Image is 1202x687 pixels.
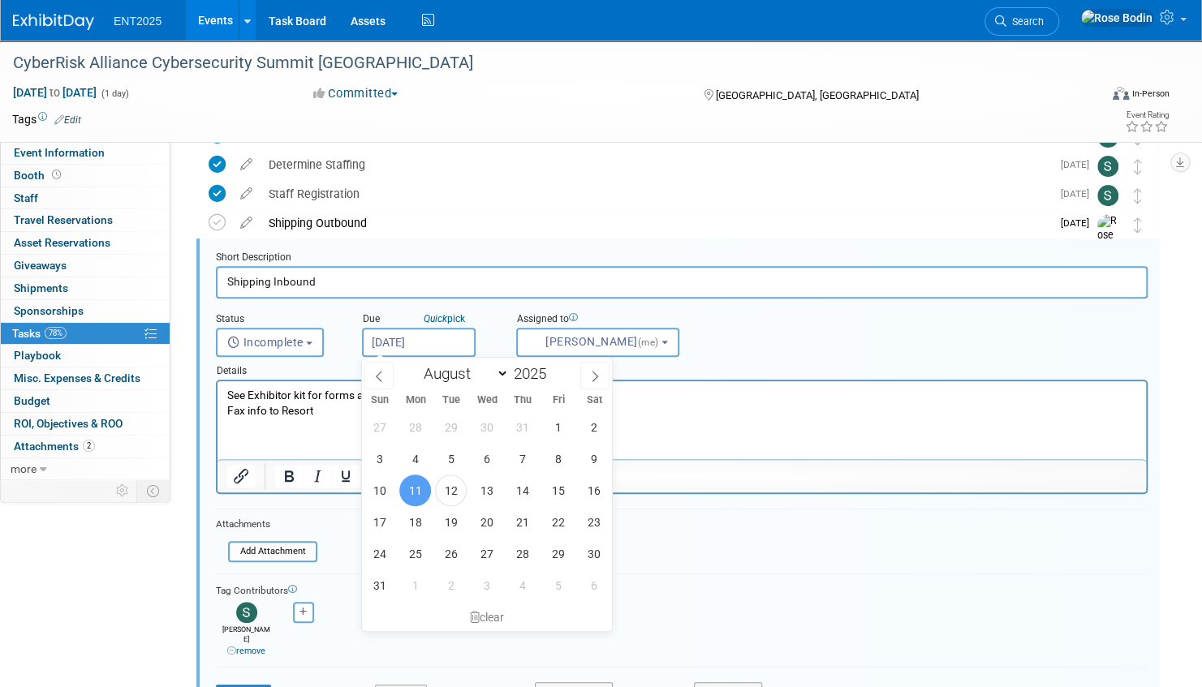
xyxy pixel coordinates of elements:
[1134,217,1142,233] i: Move task
[218,381,1146,459] iframe: Rich Text Area
[576,395,612,406] span: Sat
[516,328,679,357] button: [PERSON_NAME](me)
[541,395,576,406] span: Fri
[137,480,170,501] td: Toggle Event Tabs
[578,411,610,443] span: August 2, 2025
[542,411,574,443] span: August 1, 2025
[506,538,538,569] span: August 28, 2025
[506,411,538,443] span: July 31, 2025
[984,7,1059,36] a: Search
[12,327,67,340] span: Tasks
[1,232,170,254] a: Asset Reservations
[83,440,95,452] span: 2
[1097,214,1122,272] img: Rose Bodin
[506,443,538,474] span: August 7, 2025
[420,312,468,325] a: Quickpick
[471,506,502,538] span: August 20, 2025
[13,14,94,30] img: ExhibitDay
[308,85,404,102] button: Committed
[528,335,661,348] span: [PERSON_NAME]
[232,216,261,230] a: edit
[578,506,610,538] span: August 23, 2025
[1125,111,1169,119] div: Event Rating
[471,443,502,474] span: August 6, 2025
[1061,217,1097,229] span: [DATE]
[275,465,303,487] button: Bold
[1,436,170,457] a: Attachments2
[416,363,509,384] select: Month
[1113,87,1129,100] img: Format-Inperson.png
[49,169,64,181] span: Booth not reserved yet
[542,474,574,506] span: August 15, 2025
[542,569,574,601] span: September 5, 2025
[364,443,395,474] span: August 3, 2025
[542,538,574,569] span: August 29, 2025
[54,114,81,126] a: Edit
[304,465,331,487] button: Italic
[11,462,37,475] span: more
[100,88,129,99] span: (1 day)
[578,569,610,601] span: September 6, 2025
[469,395,505,406] span: Wed
[399,411,431,443] span: July 28, 2025
[471,569,502,601] span: September 3, 2025
[1,390,170,412] a: Budget
[399,506,431,538] span: August 18, 2025
[7,49,1071,78] div: CyberRisk Alliance Cybersecurity Summit [GEOGRAPHIC_DATA]
[399,538,431,569] span: August 25, 2025
[399,474,431,506] span: August 11, 2025
[216,266,1148,298] input: Name of task or a short description
[1,187,170,209] a: Staff
[227,336,304,349] span: Incomplete
[435,443,467,474] span: August 5, 2025
[638,337,659,348] span: (me)
[332,465,360,487] button: Underline
[1097,185,1118,206] img: Stephanie Silva
[578,538,610,569] span: August 30, 2025
[216,581,1148,598] div: Tag Contributors
[14,213,113,226] span: Travel Reservations
[220,623,273,658] div: [PERSON_NAME]
[1,458,170,480] a: more
[1134,188,1142,204] i: Move task
[1097,156,1118,177] img: Stephanie Silva
[362,395,398,406] span: Sun
[542,506,574,538] span: August 22, 2025
[399,569,431,601] span: September 1, 2025
[1061,159,1097,170] span: [DATE]
[505,395,541,406] span: Thu
[362,603,612,631] div: clear
[1,367,170,389] a: Misc. Expenses & Credits
[114,15,162,28] span: ENT2025
[435,569,467,601] span: September 2, 2025
[1,323,170,345] a: Tasks78%
[1,209,170,231] a: Travel Reservations
[364,474,395,506] span: August 10, 2025
[506,506,538,538] span: August 21, 2025
[542,443,574,474] span: August 8, 2025
[471,474,502,506] span: August 13, 2025
[506,569,538,601] span: September 4, 2025
[1,413,170,435] a: ROI, Objectives & ROO
[216,312,338,328] div: Status
[14,417,123,430] span: ROI, Objectives & ROO
[398,395,433,406] span: Mon
[435,506,467,538] span: August 19, 2025
[1,255,170,277] a: Giveaways
[399,443,431,474] span: August 4, 2025
[509,364,558,383] input: Year
[232,187,261,201] a: edit
[424,313,447,324] i: Quick
[1061,188,1097,200] span: [DATE]
[364,538,395,569] span: August 24, 2025
[578,443,610,474] span: August 9, 2025
[109,480,137,501] td: Personalize Event Tab Strip
[1,277,170,299] a: Shipments
[261,209,1051,237] div: Shipping Outbound
[47,86,62,99] span: to
[14,169,64,182] span: Booth
[14,371,140,384] span: Misc. Expenses & Credits
[227,646,265,656] a: remove
[364,411,395,443] span: July 27, 2025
